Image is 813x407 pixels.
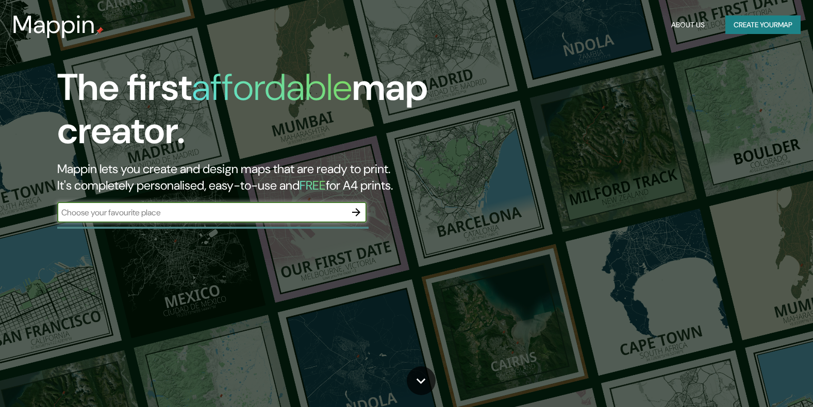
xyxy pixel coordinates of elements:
[192,63,352,111] h1: affordable
[57,207,346,218] input: Choose your favourite place
[12,10,95,39] h3: Mappin
[95,27,104,35] img: mappin-pin
[667,15,709,35] button: About Us
[57,161,464,194] h2: Mappin lets you create and design maps that are ready to print. It's completely personalised, eas...
[725,15,801,35] button: Create yourmap
[57,66,464,161] h1: The first map creator.
[300,177,326,193] h5: FREE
